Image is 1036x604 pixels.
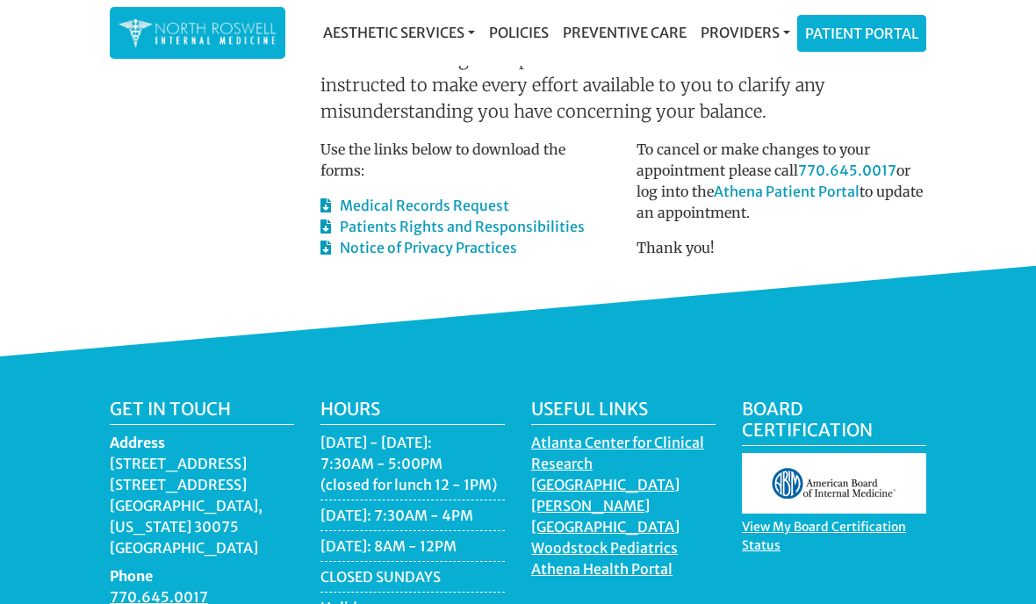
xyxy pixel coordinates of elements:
p: To cancel or make changes to your appointment please call or log into the to update an appointment. [637,139,926,223]
a: Notice of Privacy Practices [320,239,517,256]
a: Atlanta Center for Clinical Research [531,434,704,477]
a: View My Board Certification Status [742,519,906,557]
a: [GEOGRAPHIC_DATA][PERSON_NAME] [531,476,680,519]
h5: Get in touch [110,399,294,425]
a: Preventive Care [556,15,694,50]
dd: [STREET_ADDRESS] [STREET_ADDRESS] [GEOGRAPHIC_DATA], [US_STATE] 30075 [GEOGRAPHIC_DATA] [110,453,294,558]
a: Woodstock Pediatrics [531,539,678,561]
li: CLOSED SUNDAYS [320,566,505,593]
a: Policies [482,15,556,50]
h5: Board Certification [742,399,926,446]
img: North Roswell Internal Medicine [119,16,277,50]
a: Patients Rights and Responsibilities [320,218,585,235]
img: aboim_logo.gif [742,453,926,514]
a: Aesthetic Services [316,15,482,50]
dt: Address [110,432,294,453]
a: Athena Patient Portal [714,183,860,200]
a: Providers [694,15,797,50]
a: Patient Portal [798,16,925,51]
li: [DATE] - [DATE]: 7:30AM - 5:00PM (closed for lunch 12 - 1PM) [320,432,505,500]
h5: Useful Links [531,399,716,425]
li: [DATE]: 7:30AM - 4PM [320,505,505,531]
a: 770.645.0017 [798,162,896,179]
dt: Phone [110,565,294,586]
p: Thank you! [637,237,926,258]
a: Medical Records Request [320,197,509,214]
a: Athena Health Portal [531,560,673,582]
h5: Hours [320,399,505,425]
p: Use the links below to download the forms: [320,139,610,181]
a: [GEOGRAPHIC_DATA] [531,518,680,540]
li: [DATE]: 8AM - 12PM [320,536,505,562]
